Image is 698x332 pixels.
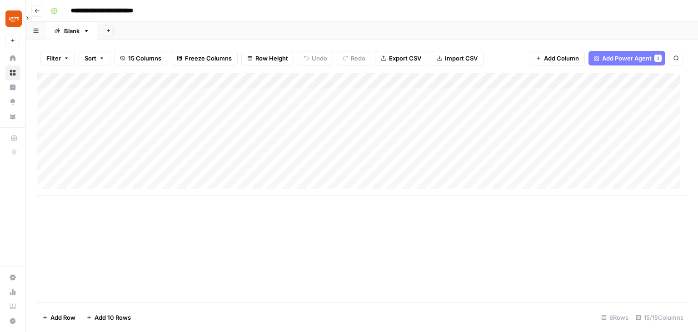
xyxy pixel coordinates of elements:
span: 1 [657,55,659,62]
a: Insights [5,80,20,95]
a: Learning Hub [5,299,20,314]
button: Add Column [530,51,585,65]
span: Add 10 Rows [95,313,131,322]
span: 15 Columns [128,54,161,63]
button: Redo [337,51,371,65]
button: Add Power Agent1 [588,51,665,65]
span: Filter [46,54,61,63]
span: Add Power Agent [602,54,652,63]
div: 6 Rows [598,310,632,325]
span: Undo [312,54,327,63]
button: Add 10 Rows [81,310,136,325]
a: Browse [5,65,20,80]
span: Export CSV [389,54,421,63]
span: Freeze Columns [185,54,232,63]
img: LETS Logo [5,10,22,27]
div: 1 [654,55,662,62]
button: Export CSV [375,51,427,65]
span: Add Column [544,54,579,63]
button: Row Height [241,51,294,65]
a: Home [5,51,20,65]
span: Import CSV [445,54,478,63]
button: Add Row [37,310,81,325]
a: Settings [5,270,20,285]
a: Opportunities [5,95,20,109]
button: Help + Support [5,314,20,328]
button: Import CSV [431,51,484,65]
button: Freeze Columns [171,51,238,65]
button: 15 Columns [114,51,167,65]
a: Blank [46,22,97,40]
span: Add Row [50,313,75,322]
button: Sort [79,51,110,65]
button: Filter [40,51,75,65]
div: 15/15 Columns [632,310,687,325]
a: Usage [5,285,20,299]
span: Row Height [255,54,288,63]
span: Redo [351,54,365,63]
a: Your Data [5,109,20,124]
div: Blank [64,26,80,35]
button: Workspace: LETS [5,7,20,30]
button: Undo [298,51,333,65]
span: Sort [85,54,96,63]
